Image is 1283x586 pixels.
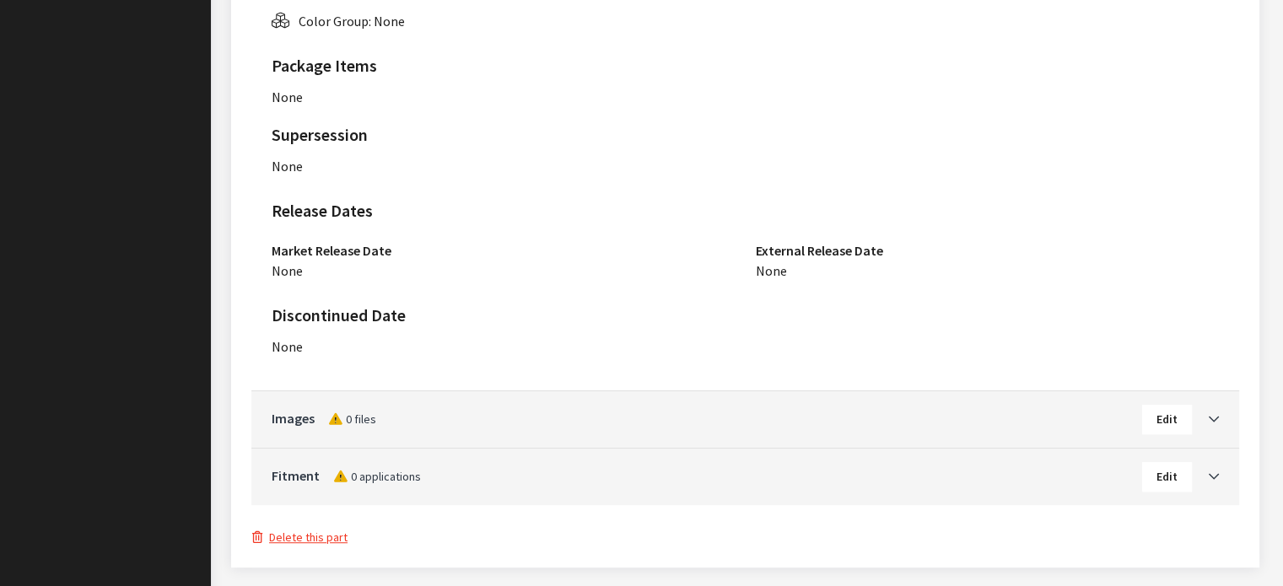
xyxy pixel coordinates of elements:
[272,262,303,279] span: None
[272,408,1142,428] a: Images0 files
[272,338,303,355] span: None
[756,240,1220,261] h3: External Release Date
[299,13,405,30] span: Color Group: None
[756,262,787,279] span: None
[272,303,736,328] h2: Discontinued Date
[328,411,376,427] span: 0 files
[1156,411,1178,427] span: Edit
[272,158,303,175] span: None
[272,122,736,148] h2: Supersession
[272,87,1219,107] div: None
[272,198,1219,223] h2: Release Dates
[272,53,1219,78] h2: Package Items
[1142,462,1192,492] button: Edit Fitment
[1142,405,1192,434] button: Edit Images
[251,528,348,547] button: Delete this part
[1192,465,1219,486] a: Toggle Accordion
[1156,469,1178,484] span: Edit
[333,469,421,484] span: 0 applications
[272,465,1142,486] a: Fitment0 applications
[272,240,736,261] h3: Market Release Date
[1192,408,1219,428] a: Toggle Accordion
